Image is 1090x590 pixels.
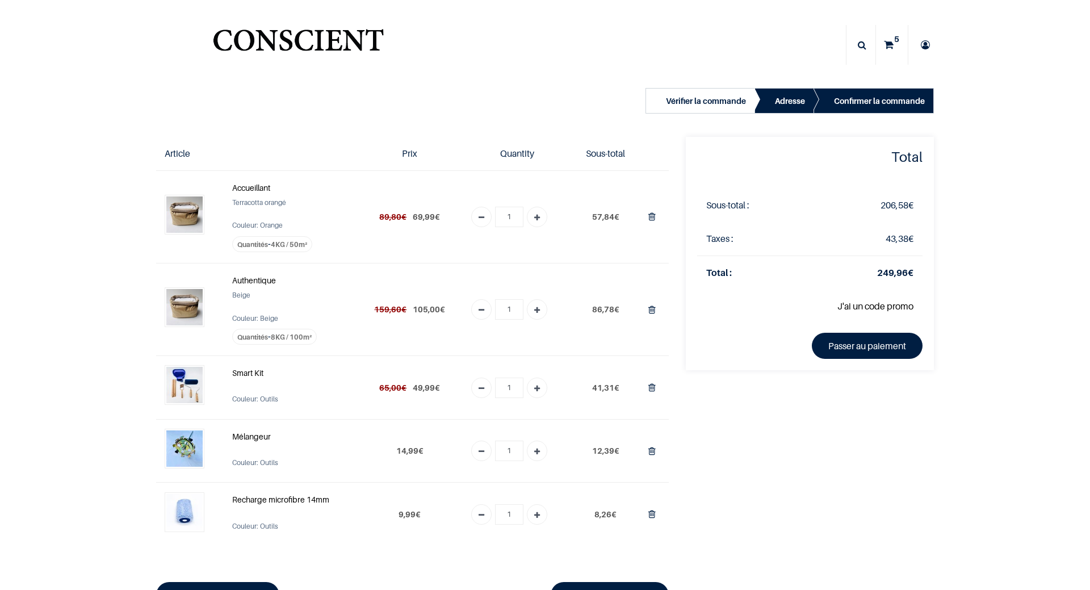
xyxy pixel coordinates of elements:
span: Quantités [237,240,268,249]
span: € [396,446,424,455]
span: € [881,199,913,211]
span: 57,84 [592,212,614,221]
span: € [594,509,617,519]
a: Authentique [232,274,276,287]
span: € [886,233,913,244]
span: 43,38 [886,233,908,244]
span: 4KG / 50m² [271,240,307,249]
a: Supprimer du panier [648,304,656,315]
img: Mélangeur [166,430,203,467]
td: Taxes : [697,222,816,256]
a: Logo of Conscient [211,23,386,68]
span: € [413,383,440,392]
a: Add one [527,441,547,461]
img: Accueillant (4KG / 50m²) [166,196,203,233]
span: € [592,446,619,455]
a: Supprimer du panier [648,211,656,222]
a: Add one [527,504,547,525]
label: - [232,236,312,252]
strong: Accueillant [232,183,270,193]
img: Recharge microfibre 14mm [166,494,203,530]
a: Add one [527,299,547,320]
span: 49,99 [413,383,435,392]
span: 206,58 [881,199,908,211]
a: Recharge microfibre 14mm [232,493,329,507]
h4: Total [697,148,923,166]
a: Accueillant [232,181,270,195]
a: J'ai un code promo [837,300,913,312]
a: Remove one [471,299,492,320]
sup: 5 [891,34,902,45]
img: Authentique (8KG / 100m²) [166,289,203,325]
span: Couleur: Outils [232,522,278,530]
span: 69,99 [413,212,435,221]
span: Couleur: Outils [232,395,278,403]
span: 12,39 [592,446,614,455]
del: € [379,383,406,392]
strong: Recharge microfibre 14mm [232,495,329,504]
strong: Smart Kit [232,368,263,378]
del: € [374,304,406,314]
span: 89,80 [379,212,401,221]
span: Couleur: Outils [232,458,278,467]
strong: Authentique [232,275,276,285]
a: Mélangeur [232,430,271,443]
span: € [592,212,619,221]
span: 159,60 [374,304,401,314]
span: Couleur: Beige [232,314,278,323]
span: € [413,212,440,221]
a: Passer au paiement [812,333,923,359]
span: 249,96 [877,267,908,278]
span: 86,78 [592,304,614,314]
span: Quantités [237,333,268,341]
strong: € [877,267,913,278]
a: Remove one [471,504,492,525]
a: Add one [527,378,547,398]
div: Adresse [775,94,805,108]
span: 8KG / 100m² [271,333,312,341]
a: Add one [527,207,547,227]
span: 41,31 [592,383,614,392]
a: Remove one [471,441,492,461]
a: Smart Kit [232,366,263,380]
span: 65,00 [379,383,401,392]
a: Supprimer du panier [648,382,656,393]
span: 8,26 [594,509,611,519]
a: Remove one [471,378,492,398]
del: € [379,212,406,221]
th: Prix [358,137,462,171]
strong: Mélangeur [232,432,271,441]
div: Vérifier la commande [666,94,746,108]
span: Couleur: Orange [232,221,283,229]
strong: Total : [706,267,732,278]
div: Confirmer la commande [834,94,925,108]
img: Conscient [211,23,386,68]
a: 5 [876,25,908,65]
td: Sous-total : [697,189,816,222]
span: 105,00 [413,304,440,314]
span: Beige [232,291,250,299]
span: 14,99 [396,446,418,455]
span: Terracotta orangé [232,198,286,207]
a: Remove one [471,207,492,227]
span: € [399,509,421,519]
th: Article [156,137,223,171]
a: Supprimer du panier [648,508,656,520]
th: Sous-total [572,137,639,171]
span: € [592,383,619,392]
span: € [592,304,619,314]
img: Smart Kit [166,367,203,403]
label: - [232,329,317,345]
th: Quantity [462,137,572,171]
span: € [413,304,445,314]
span: 9,99 [399,509,416,519]
a: Supprimer du panier [648,445,656,457]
